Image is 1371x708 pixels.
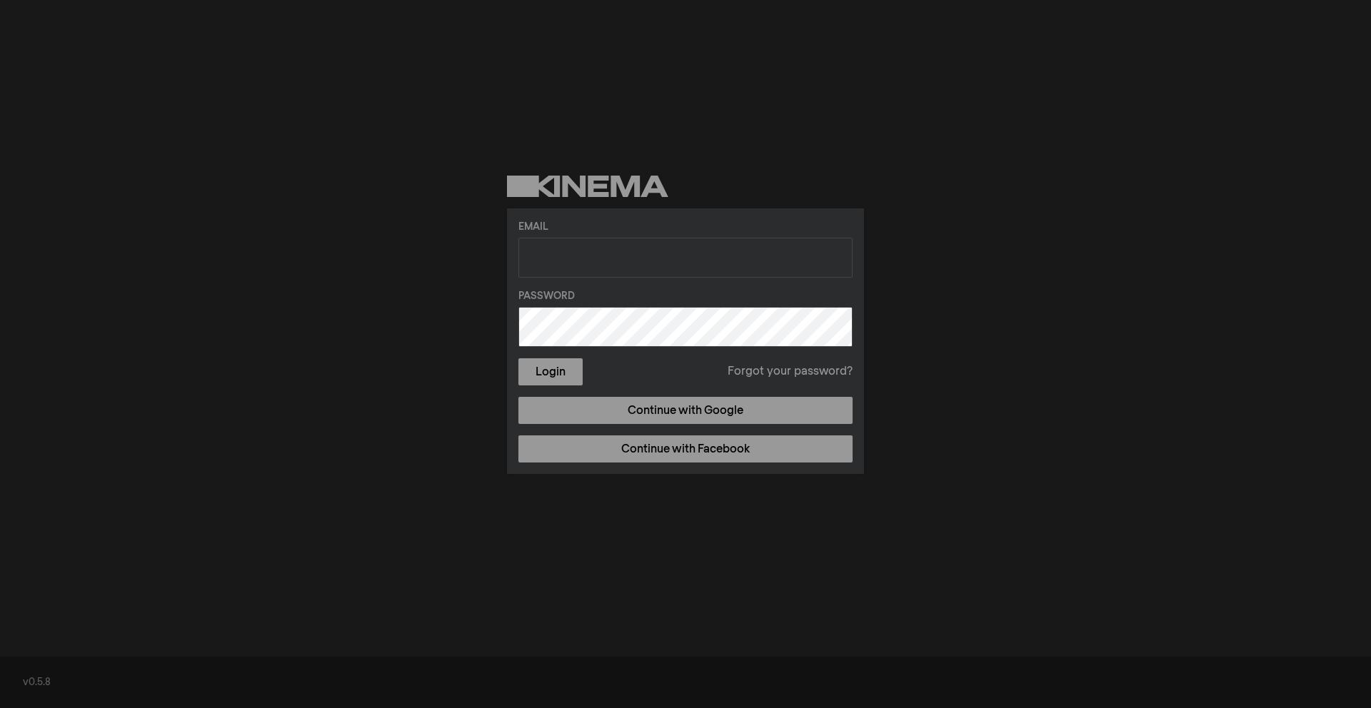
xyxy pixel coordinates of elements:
div: v0.5.8 [23,675,1348,690]
label: Password [518,289,853,304]
label: Email [518,220,853,235]
a: Continue with Google [518,397,853,424]
a: Continue with Facebook [518,435,853,462]
button: Login [518,358,583,385]
a: Forgot your password? [728,363,853,380]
